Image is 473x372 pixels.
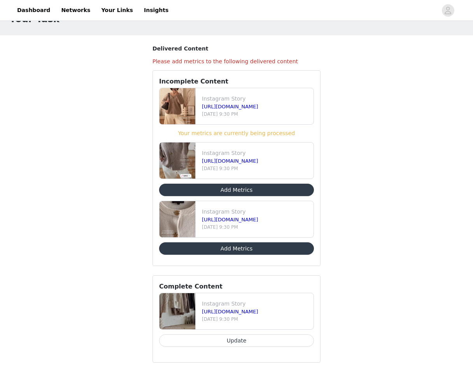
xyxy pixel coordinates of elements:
[202,224,310,231] p: [DATE] 9:30 PM
[56,2,95,19] a: Networks
[202,300,310,308] p: Instagram Story
[159,184,314,196] button: Add Metrics
[202,309,258,315] a: [URL][DOMAIN_NAME]
[159,282,314,291] h3: Complete Content
[159,77,314,86] h3: Incomplete Content
[202,165,310,172] p: [DATE] 9:30 PM
[159,201,195,237] img: file
[202,111,310,118] p: [DATE] 9:30 PM
[159,143,195,179] img: file
[96,2,138,19] a: Your Links
[159,334,314,347] button: Update
[178,130,295,136] span: Your metrics are currently being processed
[202,208,310,216] p: Instagram Story
[12,2,55,19] a: Dashboard
[159,293,195,329] img: file
[159,88,195,124] img: file
[152,45,321,53] h3: Delivered Content
[159,242,314,255] button: Add Metrics
[152,57,321,66] h4: Please add metrics to the following delivered content
[444,4,452,17] div: avatar
[202,158,258,164] a: [URL][DOMAIN_NAME]
[202,149,310,157] p: Instagram Story
[202,104,258,110] a: [URL][DOMAIN_NAME]
[202,217,258,223] a: [URL][DOMAIN_NAME]
[139,2,173,19] a: Insights
[202,95,310,103] p: Instagram Story
[202,316,310,323] p: [DATE] 9:30 PM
